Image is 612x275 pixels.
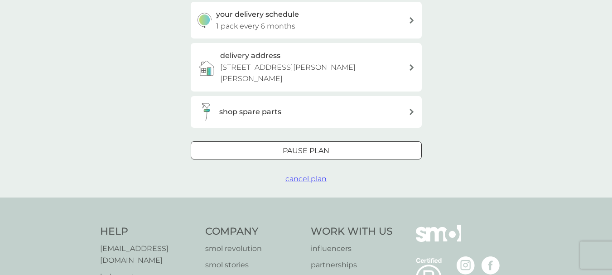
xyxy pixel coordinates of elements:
a: influencers [311,243,393,255]
h3: your delivery schedule [216,9,299,20]
button: Pause plan [191,141,422,159]
a: smol revolution [205,243,302,255]
p: Pause plan [283,145,329,157]
h3: delivery address [220,50,280,62]
span: cancel plan [285,174,327,183]
button: cancel plan [285,173,327,185]
a: smol stories [205,259,302,271]
img: visit the smol Instagram page [457,256,475,275]
img: smol [416,225,461,256]
a: partnerships [311,259,393,271]
img: visit the smol Facebook page [482,256,500,275]
p: [STREET_ADDRESS][PERSON_NAME][PERSON_NAME] [220,62,409,85]
p: 1 pack every 6 months [216,20,295,32]
button: your delivery schedule1 pack every 6 months [191,2,422,39]
h4: Company [205,225,302,239]
a: [EMAIL_ADDRESS][DOMAIN_NAME] [100,243,197,266]
button: shop spare parts [191,96,422,128]
h3: shop spare parts [219,106,281,118]
h4: Help [100,225,197,239]
h4: Work With Us [311,225,393,239]
a: delivery address[STREET_ADDRESS][PERSON_NAME][PERSON_NAME] [191,43,422,92]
